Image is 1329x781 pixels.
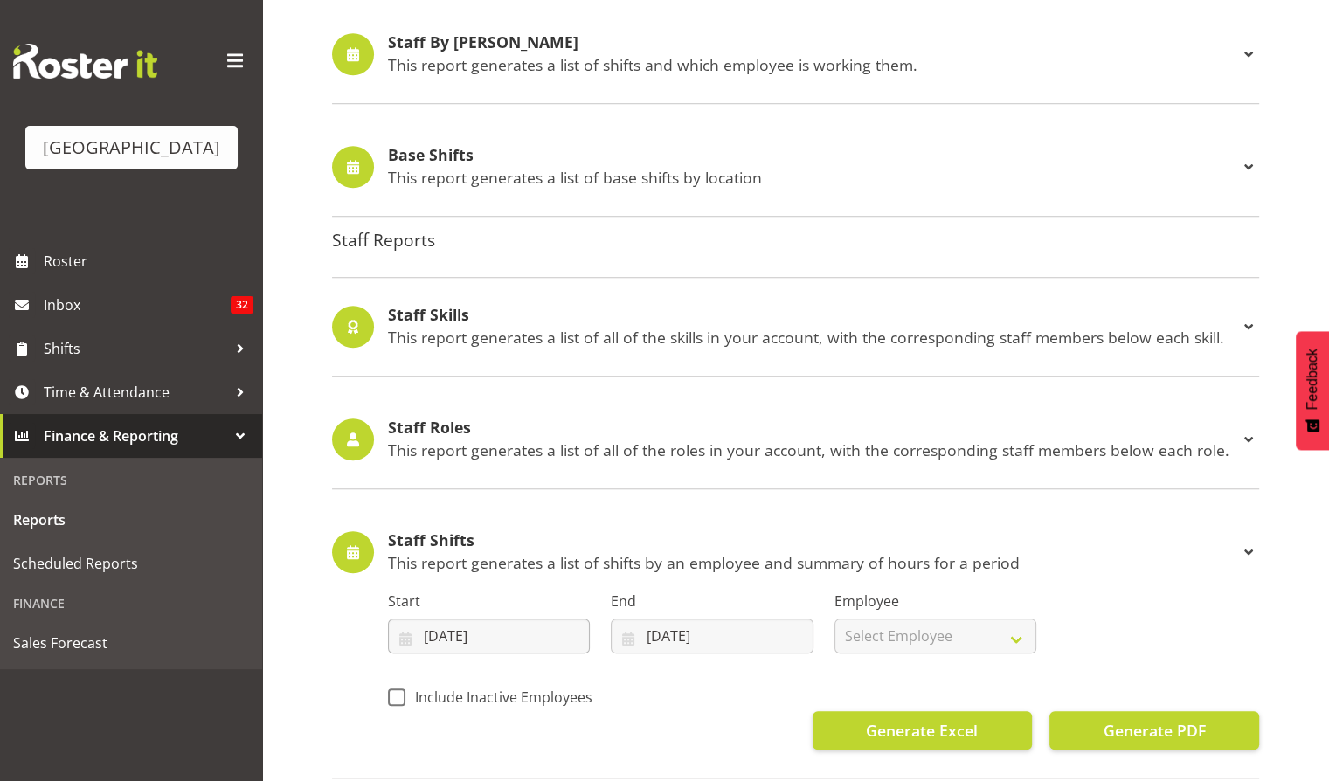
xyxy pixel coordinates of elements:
[1103,719,1205,742] span: Generate PDF
[13,630,249,656] span: Sales Forecast
[388,553,1238,572] p: This report generates a list of shifts by an employee and summary of hours for a period
[44,379,227,405] span: Time & Attendance
[13,44,157,79] img: Rosterit website logo
[332,418,1259,460] div: Staff Roles This report generates a list of all of the roles in your account, with the correspond...
[834,591,1036,612] label: Employee
[611,591,813,612] label: End
[388,328,1238,347] p: This report generates a list of all of the skills in your account, with the corresponding staff m...
[866,719,978,742] span: Generate Excel
[4,462,258,498] div: Reports
[13,507,249,533] span: Reports
[332,531,1259,573] div: Staff Shifts This report generates a list of shifts by an employee and summary of hours for a period
[43,135,220,161] div: [GEOGRAPHIC_DATA]
[388,419,1238,437] h4: Staff Roles
[388,147,1238,164] h4: Base Shifts
[44,335,227,362] span: Shifts
[4,542,258,585] a: Scheduled Reports
[388,307,1238,324] h4: Staff Skills
[332,306,1259,348] div: Staff Skills This report generates a list of all of the skills in your account, with the correspo...
[332,146,1259,188] div: Base Shifts This report generates a list of base shifts by location
[388,591,590,612] label: Start
[1049,711,1259,750] button: Generate PDF
[13,550,249,577] span: Scheduled Reports
[44,248,253,274] span: Roster
[388,440,1238,460] p: This report generates a list of all of the roles in your account, with the corresponding staff me...
[44,292,231,318] span: Inbox
[332,231,1259,250] h4: Staff Reports
[332,33,1259,75] div: Staff By [PERSON_NAME] This report generates a list of shifts and which employee is working them.
[388,55,1238,74] p: This report generates a list of shifts and which employee is working them.
[1296,331,1329,450] button: Feedback - Show survey
[231,296,253,314] span: 32
[44,423,227,449] span: Finance & Reporting
[388,532,1238,549] h4: Staff Shifts
[4,621,258,665] a: Sales Forecast
[813,711,1032,750] button: Generate Excel
[405,688,592,706] span: Include Inactive Employees
[4,498,258,542] a: Reports
[611,619,813,653] input: Click to select...
[4,585,258,621] div: Finance
[1305,349,1320,410] span: Feedback
[388,619,590,653] input: Click to select...
[388,168,1238,187] p: This report generates a list of base shifts by location
[388,34,1238,52] h4: Staff By [PERSON_NAME]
